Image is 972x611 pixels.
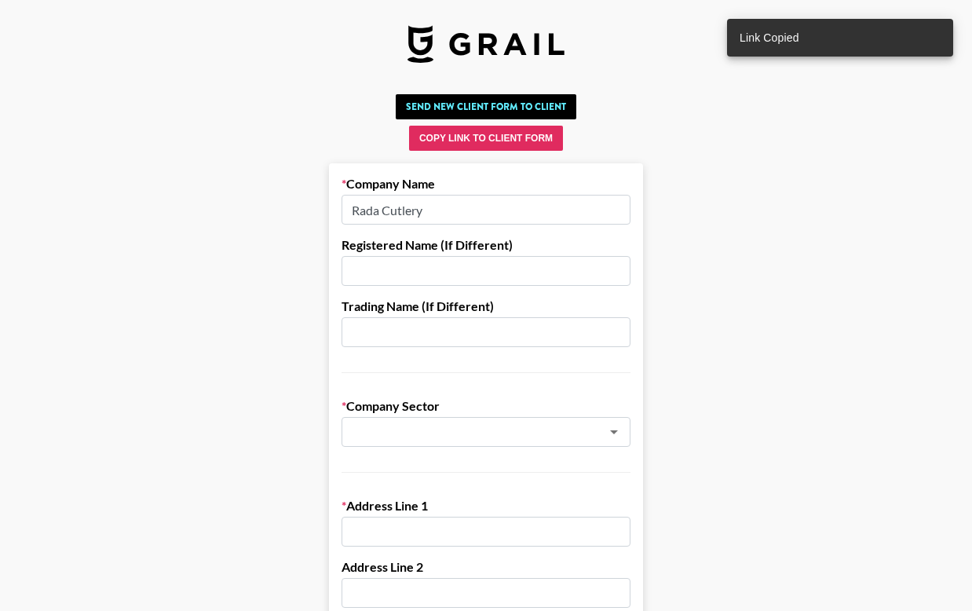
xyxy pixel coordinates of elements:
[342,398,630,414] label: Company Sector
[342,559,630,575] label: Address Line 2
[740,24,799,52] div: Link Copied
[407,25,565,63] img: Grail Talent Logo
[342,237,630,253] label: Registered Name (If Different)
[409,126,563,151] button: Copy Link to Client Form
[603,421,625,443] button: Open
[342,298,630,314] label: Trading Name (If Different)
[342,498,630,514] label: Address Line 1
[396,94,576,119] button: Send New Client Form to Client
[342,176,630,192] label: Company Name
